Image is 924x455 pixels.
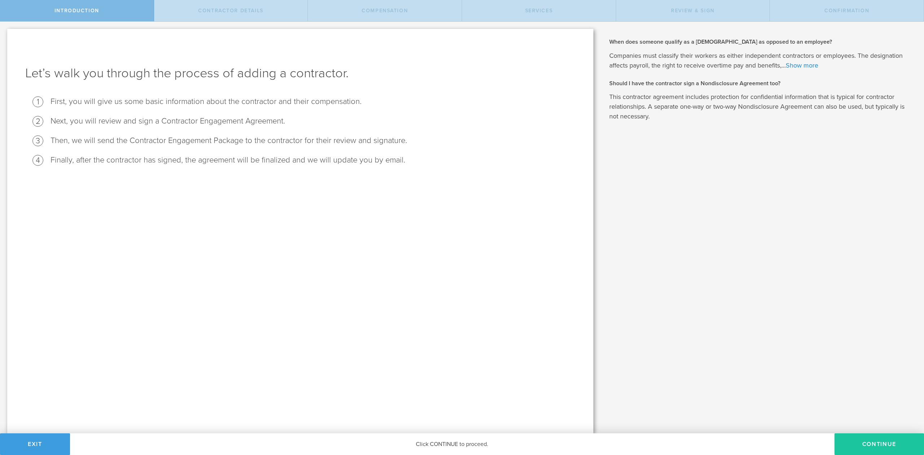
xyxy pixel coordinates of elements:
p: Companies must classify their workers as either independent contractors or employees. The designa... [609,51,913,70]
div: Click CONTINUE to proceed. [70,433,834,455]
li: Next, you will review and sign a Contractor Engagement Agreement. [51,116,575,126]
li: Finally, after the contractor has signed, the agreement will be finalized and we will update you ... [51,155,575,165]
span: Compensation [362,8,408,14]
h2: When does someone qualify as a [DEMOGRAPHIC_DATA] as opposed to an employee? [609,38,913,46]
iframe: Chat Widget [888,399,924,433]
span: Review & sign [671,8,715,14]
span: Introduction [55,8,99,14]
button: Continue [834,433,924,455]
span: Contractor details [198,8,263,14]
span: Services [525,8,553,14]
h1: Let’s walk you through the process of adding a contractor. [25,65,575,82]
span: Confirmation [824,8,869,14]
li: First, you will give us some basic information about the contractor and their compensation. [51,96,575,107]
p: This contractor agreement includes protection for confidential information that is typical for co... [609,92,913,121]
a: Show more [786,61,818,69]
li: Then, we will send the Contractor Engagement Package to the contractor for their review and signa... [51,135,575,146]
h2: Should I have the contractor sign a Nondisclosure Agreement too? [609,79,913,87]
